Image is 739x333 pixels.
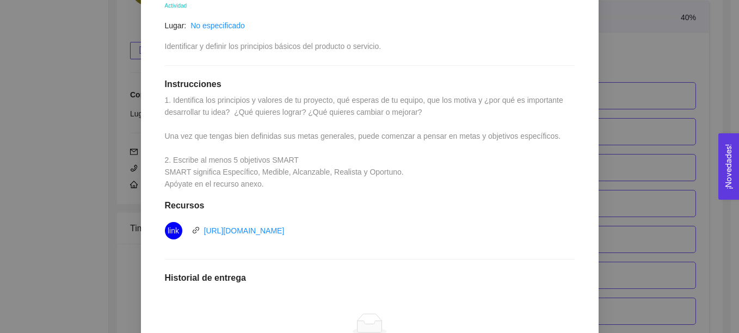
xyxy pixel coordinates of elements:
article: Lugar: [165,20,187,32]
button: Open Feedback Widget [718,133,739,200]
h1: Instrucciones [165,79,575,90]
h1: Historial de entrega [165,273,575,283]
a: No especificado [190,21,245,30]
span: link [192,226,200,234]
span: Identificar y definir los principios básicos del producto o servicio. [165,42,381,51]
span: 1. Identifica los principios y valores de tu proyecto, qué esperas de tu equipo, que los motiva y... [165,96,565,188]
h1: Recursos [165,200,575,211]
span: link [168,222,179,239]
span: Actividad [165,3,187,9]
a: [URL][DOMAIN_NAME] [204,226,285,235]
